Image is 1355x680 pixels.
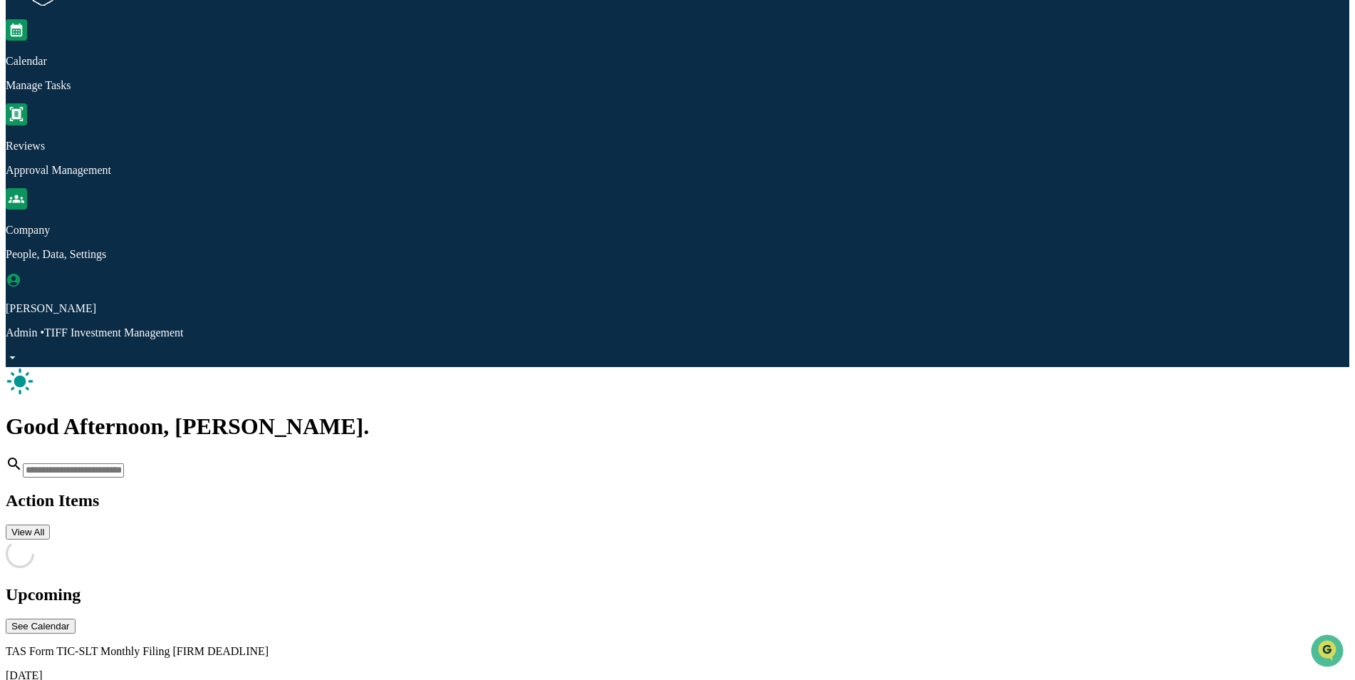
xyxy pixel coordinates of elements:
[14,109,40,135] img: 1746055101610-c473b297-6a78-478c-a979-82029cc54cd1
[98,174,182,200] a: 🗄️Attestations
[28,207,90,221] span: Data Lookup
[1309,633,1348,671] iframe: Open customer support
[118,180,177,194] span: Attestations
[9,174,98,200] a: 🖐️Preclearance
[6,55,1349,68] p: Calendar
[242,113,259,130] button: Start new chat
[6,302,1349,315] p: [PERSON_NAME]
[14,181,26,192] div: 🖐️
[6,248,1349,261] p: People, Data, Settings
[14,30,259,53] p: How can we help?
[6,619,76,632] a: See Calendar
[142,242,172,252] span: Pylon
[6,164,1349,177] p: Approval Management
[6,619,76,634] button: See Calendar
[6,491,1349,510] h2: Action Items
[100,241,172,252] a: Powered byPylon
[6,585,1349,604] h2: Upcoming
[6,326,1349,339] p: Admin • TIFF Investment Management
[6,645,1349,658] p: TAS Form TIC-SLT Monthly Filing [FIRM DEADLINE]
[37,65,235,80] input: Clear
[14,208,26,220] div: 🔎
[48,123,180,135] div: We're available if you need us!
[6,525,50,540] button: View All
[6,224,1349,237] p: Company
[6,413,1349,440] h1: Good Afternoon, [PERSON_NAME].
[6,79,1349,92] p: Manage Tasks
[9,201,95,227] a: 🔎Data Lookup
[48,109,234,123] div: Start new chat
[6,525,50,537] a: View All
[6,140,1349,153] p: Reviews
[103,181,115,192] div: 🗄️
[28,180,92,194] span: Preclearance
